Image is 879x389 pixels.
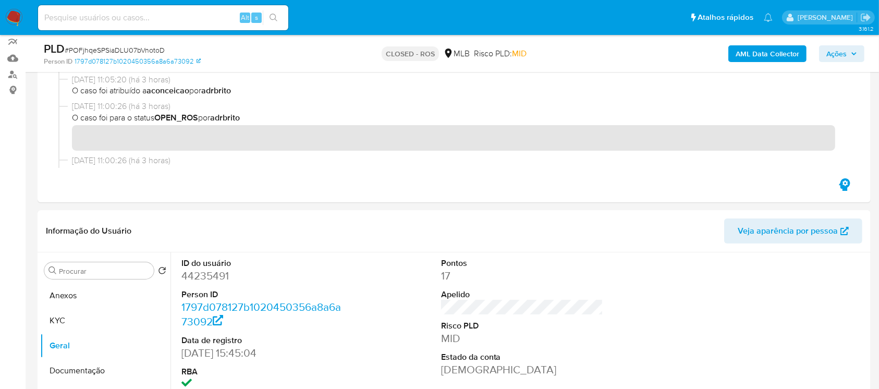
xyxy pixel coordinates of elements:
dt: RBA [181,366,344,378]
span: Atalhos rápidos [698,12,753,23]
span: # POFjhqeSPSiaDLU07bVnotoD [65,45,165,55]
button: Ações [819,45,864,62]
input: Procurar [59,266,150,276]
button: Veja aparência por pessoa [724,218,862,244]
h1: Informação do Usuário [46,226,131,236]
b: Person ID [44,57,72,66]
span: Ações [826,45,847,62]
button: search-icon [263,10,284,25]
span: s [255,13,258,22]
button: AML Data Collector [728,45,807,62]
b: AML Data Collector [736,45,799,62]
a: Sair [860,12,871,23]
dt: Apelido [441,289,604,300]
span: Risco PLD: [474,48,527,59]
p: CLOSED - ROS [382,46,439,61]
button: KYC [40,308,170,333]
dt: Person ID [181,289,344,300]
dt: Data de registro [181,335,344,346]
dt: Risco PLD [441,320,604,332]
p: weverton.gomes@mercadopago.com.br [798,13,857,22]
dd: [DATE] 15:45:04 [181,346,344,360]
b: PLD [44,40,65,57]
span: Alt [241,13,249,22]
dd: 17 [441,269,604,283]
button: Procurar [48,266,57,275]
a: 1797d078127b1020450356a8a6a73092 [75,57,201,66]
a: Notificações [764,13,773,22]
dt: Pontos [441,258,604,269]
span: Veja aparência por pessoa [738,218,838,244]
input: Pesquise usuários ou casos... [38,11,288,25]
a: 1797d078127b1020450356a8a6a73092 [181,299,341,329]
span: 3.161.2 [859,25,874,33]
dt: ID do usuário [181,258,344,269]
dd: 44235491 [181,269,344,283]
dd: [DEMOGRAPHIC_DATA] [441,362,604,377]
button: Geral [40,333,170,358]
span: MID [512,47,527,59]
dd: MID [441,331,604,346]
button: Documentação [40,358,170,383]
div: MLB [443,48,470,59]
dt: Estado da conta [441,351,604,363]
button: Retornar ao pedido padrão [158,266,166,278]
button: Anexos [40,283,170,308]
